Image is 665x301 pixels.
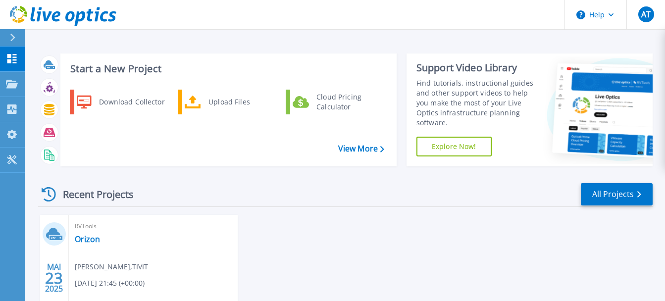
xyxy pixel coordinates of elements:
span: RVTools [75,221,232,232]
span: AT [641,10,651,18]
div: Upload Files [204,92,277,112]
div: Find tutorials, instructional guides and other support videos to help you make the most of your L... [416,78,539,128]
div: Support Video Library [416,61,539,74]
a: Orizon [75,234,100,244]
a: Upload Files [178,90,279,114]
a: All Projects [581,183,653,205]
a: Cloud Pricing Calculator [286,90,387,114]
a: Download Collector [70,90,171,114]
div: Cloud Pricing Calculator [311,92,385,112]
div: MAI 2025 [45,260,63,296]
span: [DATE] 21:45 (+00:00) [75,278,145,289]
div: Download Collector [94,92,169,112]
div: Recent Projects [38,182,147,206]
span: [PERSON_NAME] , TIVIT [75,261,148,272]
span: 23 [45,274,63,282]
a: View More [338,144,384,153]
a: Explore Now! [416,137,492,156]
h3: Start a New Project [70,63,384,74]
